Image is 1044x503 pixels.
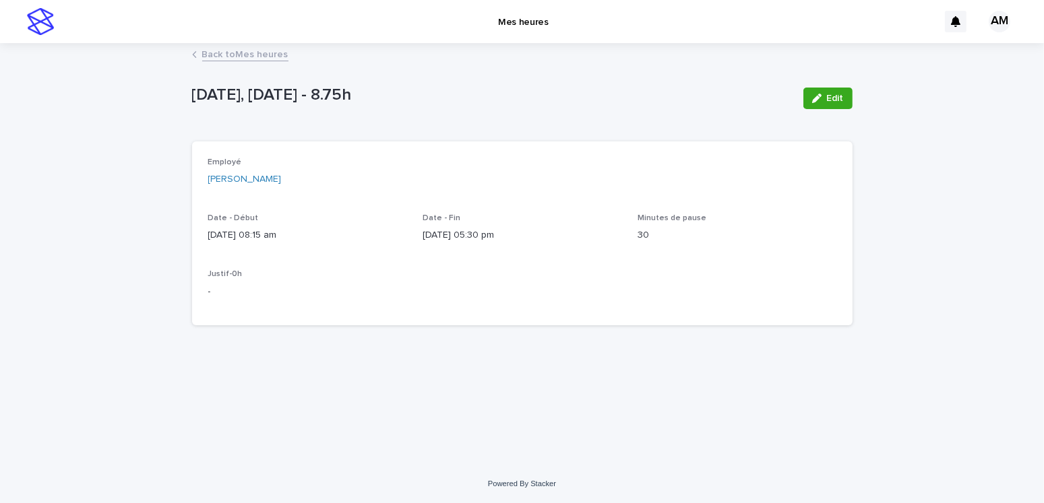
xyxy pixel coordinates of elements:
[638,228,836,242] p: 30
[989,11,1010,32] div: AM
[423,214,460,222] span: Date - Fin
[803,88,853,109] button: Edit
[192,86,793,105] p: [DATE], [DATE] - 8.75h
[638,214,706,222] span: Minutes de pause
[208,172,282,187] a: [PERSON_NAME]
[208,214,259,222] span: Date - Début
[488,479,556,488] a: Powered By Stacker
[208,158,242,166] span: Employé
[208,228,407,242] p: [DATE] 08:15 am
[423,228,621,242] p: [DATE] 05:30 pm
[208,270,243,278] span: Justif-0h
[27,8,54,35] img: stacker-logo-s-only.png
[208,285,407,299] p: -
[202,46,288,61] a: Back toMes heures
[827,94,844,103] span: Edit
